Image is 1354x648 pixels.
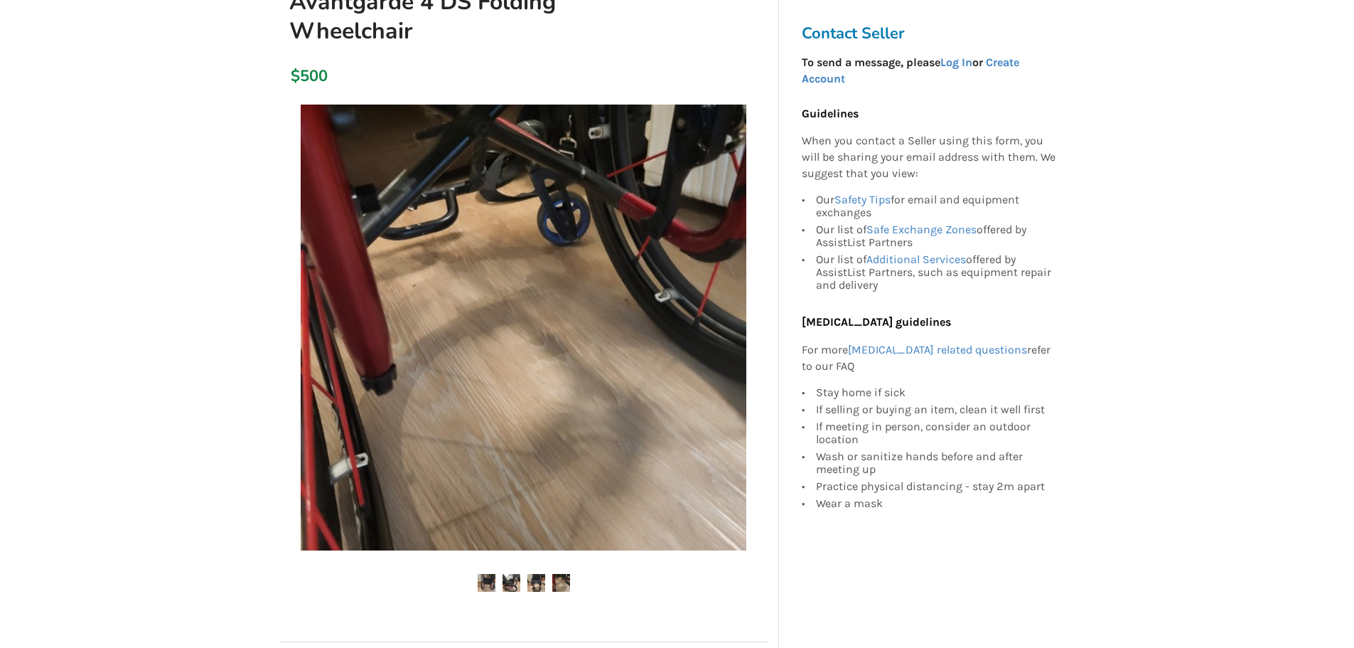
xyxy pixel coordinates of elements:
[301,105,746,551] img: ottobock avantgarde 4 ds folding wheelchair-wheelchair-mobility-langley-assistlist-listing
[802,315,951,329] b: [MEDICAL_DATA] guidelines
[816,448,1056,478] div: Wash or sanitize hands before and after meeting up
[816,495,1056,510] div: Wear a mask
[802,342,1056,375] p: For more refer to our FAQ
[866,253,966,266] a: Additional Services
[816,401,1056,418] div: If selling or buying an item, clean it well first
[816,251,1056,292] div: Our list of offered by AssistList Partners, such as equipment repair and delivery
[816,221,1056,251] div: Our list of offered by AssistList Partners
[802,23,1063,43] h3: Contact Seller
[816,418,1056,448] div: If meeting in person, consider an outdoor location
[802,55,1019,85] strong: To send a message, please or
[291,66,299,86] div: $500
[940,55,972,69] a: Log In
[552,574,570,592] img: ottobock avantgarde 4 ds folding wheelchair-wheelchair-mobility-langley-assistlist-listing
[478,574,495,592] img: ottobock avantgarde 4 ds folding wheelchair-wheelchair-mobility-langley-assistlist-listing
[816,193,1056,221] div: Our for email and equipment exchanges
[866,223,977,236] a: Safe Exchange Zones
[834,193,891,206] a: Safety Tips
[802,134,1056,183] p: When you contact a Seller using this form, you will be sharing your email address with them. We s...
[816,478,1056,495] div: Practice physical distancing - stay 2m apart
[802,107,859,120] b: Guidelines
[848,343,1027,356] a: [MEDICAL_DATA] related questions
[816,386,1056,401] div: Stay home if sick
[503,574,520,592] img: ottobock avantgarde 4 ds folding wheelchair-wheelchair-mobility-langley-assistlist-listing
[527,574,545,592] img: ottobock avantgarde 4 ds folding wheelchair-wheelchair-mobility-langley-assistlist-listing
